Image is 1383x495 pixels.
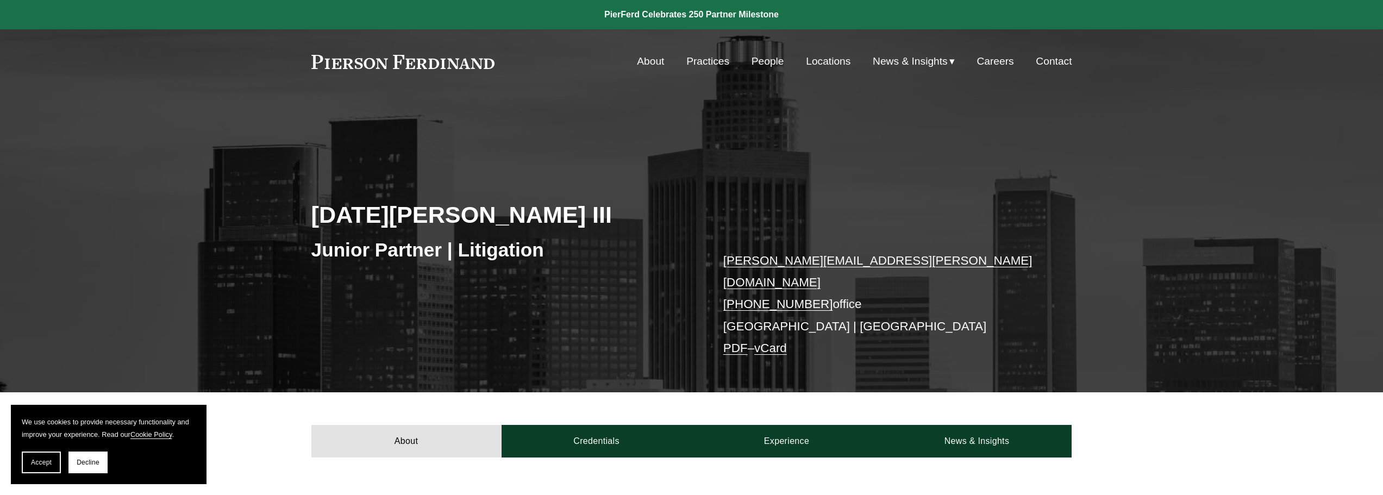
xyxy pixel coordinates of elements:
a: News & Insights [881,425,1072,458]
a: About [637,51,664,72]
a: Contact [1036,51,1072,72]
a: Practices [686,51,729,72]
span: Accept [31,459,52,466]
a: [PHONE_NUMBER] [723,297,833,311]
a: Locations [806,51,850,72]
span: Decline [77,459,99,466]
a: vCard [754,341,787,355]
a: Credentials [502,425,692,458]
a: PDF [723,341,748,355]
button: Decline [68,452,108,473]
a: Careers [977,51,1013,72]
a: [PERSON_NAME][EMAIL_ADDRESS][PERSON_NAME][DOMAIN_NAME] [723,254,1032,289]
p: office [GEOGRAPHIC_DATA] | [GEOGRAPHIC_DATA] – [723,250,1040,360]
section: Cookie banner [11,405,206,484]
a: People [752,51,784,72]
a: Experience [692,425,882,458]
p: We use cookies to provide necessary functionality and improve your experience. Read our . [22,416,196,441]
a: folder dropdown [873,51,955,72]
h2: [DATE][PERSON_NAME] III [311,200,692,229]
a: About [311,425,502,458]
a: Cookie Policy [130,430,172,438]
button: Accept [22,452,61,473]
h3: Junior Partner | Litigation [311,238,692,262]
span: News & Insights [873,52,948,71]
